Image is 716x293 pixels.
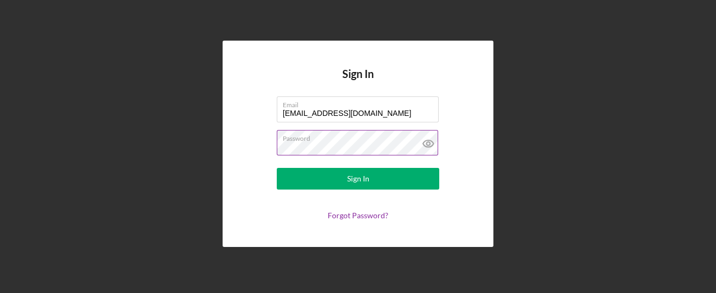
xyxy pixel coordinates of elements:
button: Sign In [277,168,439,190]
a: Forgot Password? [328,211,388,220]
label: Email [283,97,439,109]
h4: Sign In [342,68,374,96]
div: Sign In [347,168,369,190]
label: Password [283,131,439,142]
